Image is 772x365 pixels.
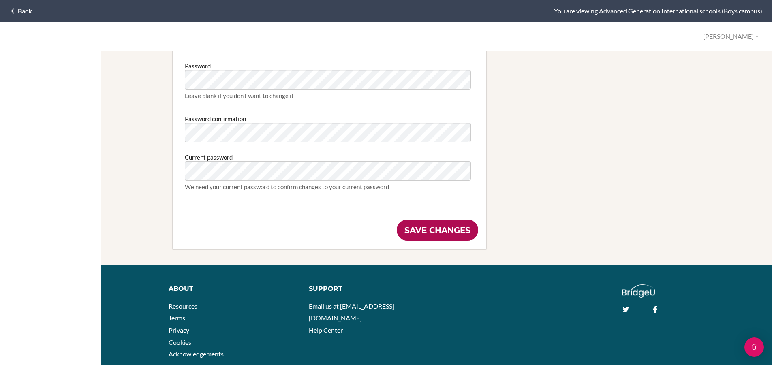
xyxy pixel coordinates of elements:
[554,6,762,16] div: You are viewing Advanced Generation International schools (Boys campus)
[744,337,764,357] div: Open Intercom Messenger
[185,92,474,100] div: Leave blank if you don’t want to change it
[309,326,343,334] a: Help Center
[185,112,246,123] label: Password confirmation
[185,150,233,161] label: Current password
[169,302,197,310] a: Resources
[397,220,478,241] input: Save changes
[169,338,191,346] a: Cookies
[309,284,430,294] div: Support
[622,284,655,298] img: logo_white@2x-f4f0deed5e89b7ecb1c2cc34c3e3d731f90f0f143d5ea2071677605dd97b5244.png
[10,7,32,15] a: Back
[185,183,474,191] div: We need your current password to confirm changes to your current password
[699,29,762,44] button: [PERSON_NAME]
[185,59,211,70] label: Password
[169,350,224,358] a: Acknowledgements
[169,326,189,334] a: Privacy
[309,302,394,322] a: Email us at [EMAIL_ADDRESS][DOMAIN_NAME]
[169,284,297,294] div: About
[169,314,185,322] a: Terms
